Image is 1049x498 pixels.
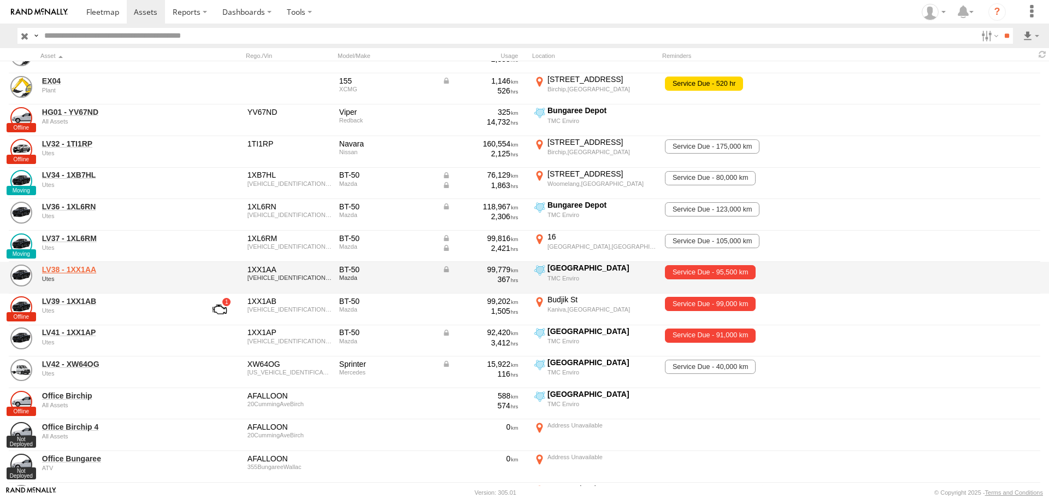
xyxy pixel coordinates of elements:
a: EX04 [42,76,192,86]
div: MP2TFS40JPT300202 [247,212,332,218]
div: 355BungareeWallac [247,464,332,470]
div: MP2TFS40JPT305170 [247,274,332,281]
div: BT-50 [339,265,434,274]
div: 20CummingAveBirch [247,432,332,438]
a: View Asset Details [10,454,32,476]
div: [GEOGRAPHIC_DATA] [547,263,656,273]
a: View Asset Details [10,76,32,98]
a: View Asset Details [10,202,32,224]
div: Usage [440,52,528,60]
div: Mazda [339,274,434,281]
div: undefined [42,465,192,471]
label: Click to View Current Location [532,200,658,230]
a: HG01 - YV67ND [42,107,192,117]
div: undefined [42,370,192,377]
div: undefined [42,307,192,314]
div: Viper [339,107,434,117]
label: Click to View Current Location [532,420,658,450]
div: © Copyright 2025 - [934,489,1043,496]
span: Service Due - 80,000 km [665,171,756,185]
div: Woomelang,[GEOGRAPHIC_DATA] [547,180,656,188]
a: PM08 - XW43NR [42,485,192,495]
div: 2,125 [442,149,518,159]
a: LV37 - 1XL6RM [42,233,192,243]
a: LV42 - XW64OG [42,359,192,369]
div: Data from Vehicle CANbus [442,359,518,369]
a: LV39 - 1XX1AB [42,296,192,306]
div: AFALLOON [247,454,332,464]
label: Click to View Current Location [532,358,658,387]
div: Data from Vehicle CANbus [442,170,518,180]
span: Service Due - 91,000 km [665,329,756,343]
div: Bungaree Depot [547,106,656,115]
label: Click to View Current Location [532,389,658,419]
span: Service Due - 99,000 km [665,297,756,311]
span: Service Due - 123,000 km [665,202,759,216]
div: Mercedes [339,369,434,376]
div: undefined [42,276,192,282]
a: LV38 - 1XX1AA [42,265,192,274]
a: Office Birchip [42,391,192,401]
label: Search Filter Options [977,28,1000,44]
div: 367 [442,274,518,284]
div: Rego./Vin [246,52,333,60]
i: ? [988,3,1006,21]
div: AFALLOON [247,422,332,432]
div: undefined [42,181,192,188]
a: Office Birchip 4 [42,422,192,432]
a: View Asset Details [10,359,32,381]
div: BT-50 [339,233,434,243]
a: LV36 - 1XL6RN [42,202,192,212]
div: 574 [442,401,518,411]
div: [GEOGRAPHIC_DATA] [547,389,656,399]
div: 1XB7HL [247,170,332,180]
label: Click to View Current Location [532,106,658,135]
a: View Asset Details [10,107,32,129]
div: YV67ND [247,107,332,117]
div: Data from Vehicle CANbus [442,243,518,253]
div: 588 [442,391,518,401]
div: Budjik St [547,295,656,304]
div: Location [532,52,658,60]
img: rand-logo.svg [11,8,68,16]
div: Bungaree Depot [547,200,656,210]
div: undefined [42,118,192,125]
a: View Asset Details [10,391,32,413]
div: Data from Vehicle CANbus [442,202,518,212]
div: 620R [339,485,434,495]
div: 1XX1AP [247,327,332,337]
label: Search Query [32,28,40,44]
div: Version: 305.01 [475,489,516,496]
div: 1XL6RM [247,233,332,243]
div: 0 [442,422,518,432]
div: XCMG [339,86,434,92]
a: LV32 - 1TI1RP [42,139,192,149]
div: Model/Make [338,52,436,60]
div: [STREET_ADDRESS] [547,74,656,84]
div: MP2TFS40JPT300023 [247,180,332,187]
a: View Asset Details [10,233,32,255]
div: [GEOGRAPHIC_DATA],[GEOGRAPHIC_DATA] [547,243,656,250]
div: Sprinter [339,359,434,369]
div: MP2TFS40JPT300828 [247,243,332,250]
a: View Asset Details [10,139,32,161]
div: 1TI1RP [247,139,332,149]
label: Click to View Current Location [532,263,658,292]
div: TMC Enviro [547,400,656,408]
label: Click to View Current Location [532,326,658,356]
a: View Asset Details [10,265,32,286]
div: 0 [442,454,518,464]
div: 16 [547,232,656,242]
div: [STREET_ADDRESS] [547,137,656,147]
div: 1XL6RN [247,202,332,212]
div: 1XX1AA [247,265,332,274]
div: undefined [42,244,192,251]
div: TMC Enviro [547,274,656,282]
span: Refresh [1036,49,1049,60]
div: Click to Sort [40,52,193,60]
div: Data from Vehicle CANbus [442,180,518,190]
div: undefined [42,339,192,345]
div: 1,505 [442,306,518,316]
div: Mazda [339,212,434,218]
div: Mazda [339,338,434,344]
